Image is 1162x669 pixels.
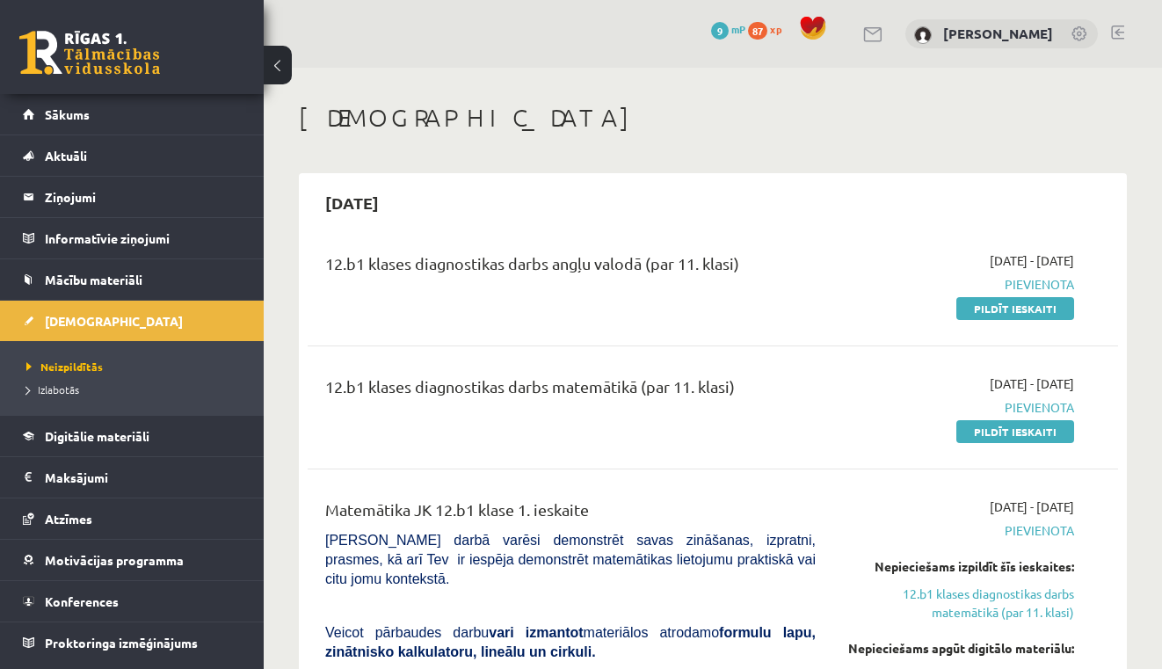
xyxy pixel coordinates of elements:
span: xp [770,22,781,36]
span: [DATE] - [DATE] [990,251,1074,270]
div: 12.b1 klases diagnostikas darbs matemātikā (par 11. klasi) [325,374,816,407]
span: Motivācijas programma [45,552,184,568]
a: Mācību materiāli [23,259,242,300]
span: Proktoringa izmēģinājums [45,635,198,651]
h1: [DEMOGRAPHIC_DATA] [299,103,1127,133]
span: Neizpildītās [26,360,103,374]
span: Pievienota [842,275,1074,294]
a: Ziņojumi [23,177,242,217]
span: Izlabotās [26,382,79,396]
a: Izlabotās [26,382,246,397]
span: 87 [748,22,767,40]
a: Pildīt ieskaiti [956,420,1074,443]
a: Atzīmes [23,498,242,539]
span: [PERSON_NAME] darbā varēsi demonstrēt savas zināšanas, izpratni, prasmes, kā arī Tev ir iespēja d... [325,533,816,586]
legend: Maksājumi [45,457,242,498]
span: Mācību materiāli [45,272,142,287]
img: Justīne Everte [914,26,932,44]
span: Pievienota [842,521,1074,540]
a: 12.b1 klases diagnostikas darbs matemātikā (par 11. klasi) [842,585,1074,622]
div: Nepieciešams apgūt digitālo materiālu: [842,639,1074,658]
a: Pildīt ieskaiti [956,297,1074,320]
span: Atzīmes [45,511,92,527]
span: Pievienota [842,398,1074,417]
span: [DEMOGRAPHIC_DATA] [45,313,183,329]
span: Veicot pārbaudes darbu materiālos atrodamo [325,625,816,659]
legend: Informatīvie ziņojumi [45,218,242,258]
span: mP [731,22,745,36]
a: Konferences [23,581,242,622]
div: Nepieciešams izpildīt šīs ieskaites: [842,557,1074,576]
a: Informatīvie ziņojumi [23,218,242,258]
a: Maksājumi [23,457,242,498]
span: 9 [711,22,729,40]
legend: Ziņojumi [45,177,242,217]
a: 9 mP [711,22,745,36]
a: Motivācijas programma [23,540,242,580]
h2: [DATE] [308,182,396,223]
a: Proktoringa izmēģinājums [23,622,242,663]
a: Rīgas 1. Tālmācības vidusskola [19,31,160,75]
span: Digitālie materiāli [45,428,149,444]
span: [DATE] - [DATE] [990,498,1074,516]
span: Konferences [45,593,119,609]
a: 87 xp [748,22,790,36]
span: Sākums [45,106,90,122]
a: Sākums [23,94,242,135]
div: 12.b1 klases diagnostikas darbs angļu valodā (par 11. klasi) [325,251,816,284]
a: Neizpildītās [26,359,246,374]
b: vari izmantot [489,625,583,640]
span: [DATE] - [DATE] [990,374,1074,393]
div: Matemātika JK 12.b1 klase 1. ieskaite [325,498,816,530]
a: Aktuāli [23,135,242,176]
span: Aktuāli [45,148,87,164]
b: formulu lapu, zinātnisko kalkulatoru, lineālu un cirkuli. [325,625,816,659]
a: [DEMOGRAPHIC_DATA] [23,301,242,341]
a: Digitālie materiāli [23,416,242,456]
a: [PERSON_NAME] [943,25,1053,42]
